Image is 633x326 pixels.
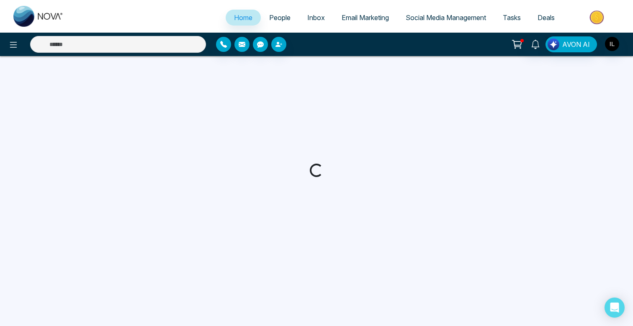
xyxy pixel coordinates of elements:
[406,13,486,22] span: Social Media Management
[13,6,64,27] img: Nova CRM Logo
[307,13,325,22] span: Inbox
[261,10,299,26] a: People
[605,298,625,318] div: Open Intercom Messenger
[397,10,494,26] a: Social Media Management
[234,13,252,22] span: Home
[562,39,590,49] span: AVON AI
[529,10,563,26] a: Deals
[333,10,397,26] a: Email Marketing
[503,13,521,22] span: Tasks
[494,10,529,26] a: Tasks
[546,36,597,52] button: AVON AI
[567,8,628,27] img: Market-place.gif
[226,10,261,26] a: Home
[538,13,555,22] span: Deals
[269,13,291,22] span: People
[299,10,333,26] a: Inbox
[605,37,619,51] img: User Avatar
[548,39,559,50] img: Lead Flow
[342,13,389,22] span: Email Marketing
